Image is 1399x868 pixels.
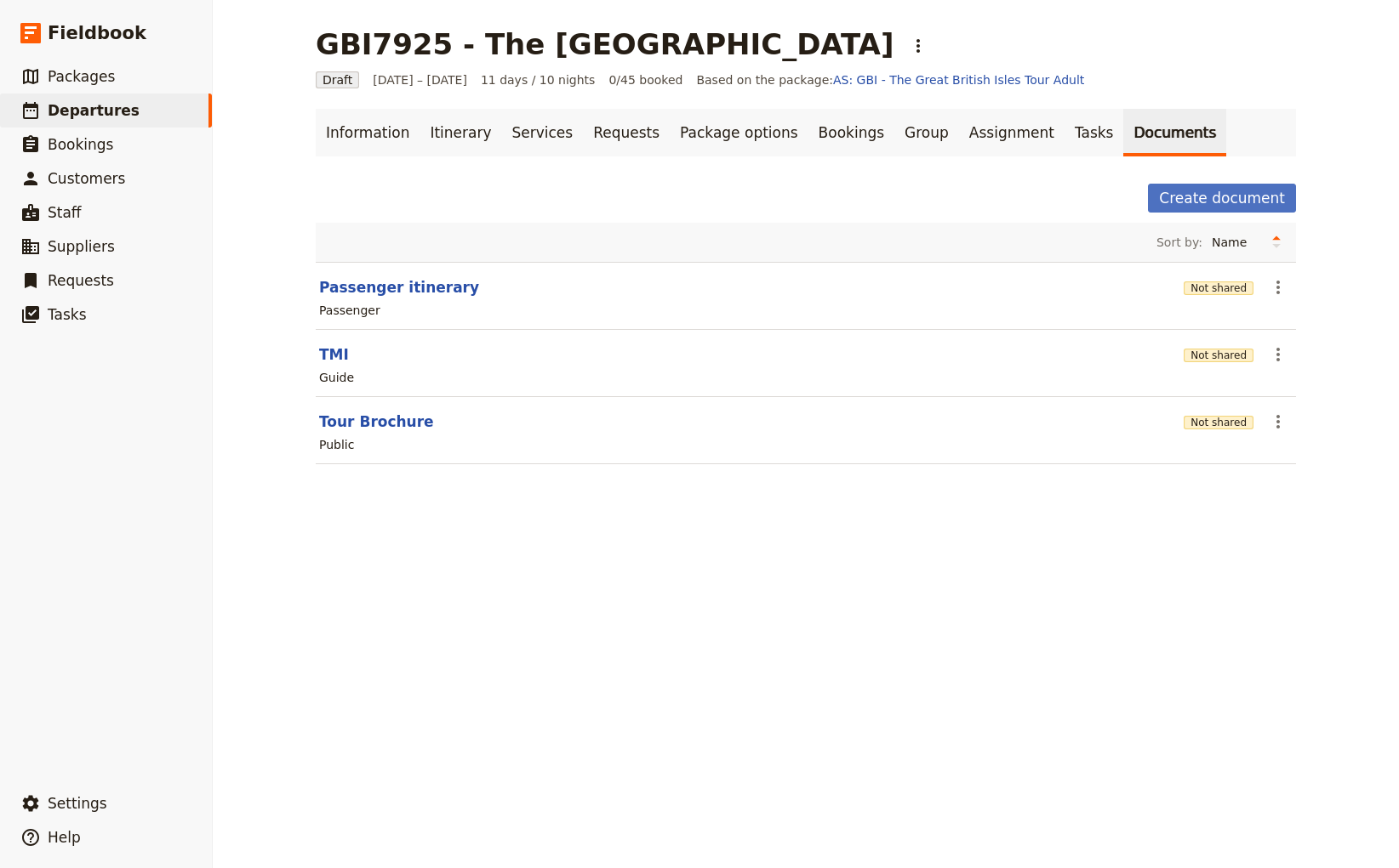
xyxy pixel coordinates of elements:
[48,136,113,153] span: Bookings
[319,302,380,319] div: Passenger
[319,344,349,365] button: TMI
[1264,407,1293,436] button: Actions
[319,277,479,298] button: Passenger itinerary
[1148,184,1296,213] button: Create document
[894,109,959,156] a: Group
[319,436,354,453] div: Public
[1264,340,1293,369] button: Actions
[1204,230,1264,255] select: Sort by:
[502,109,584,156] a: Services
[48,170,125,187] span: Customers
[1264,273,1293,302] button: Actions
[48,68,115,85] span: Packages
[696,71,1084,88] span: Based on the package:
[316,109,420,156] a: Information
[48,306,87,323] span: Tasks
[1264,230,1289,255] button: Change sort direction
[316,27,894,61] h1: GBI7925 - The [GEOGRAPHIC_DATA]
[316,71,359,88] span: Draft
[1184,416,1253,429] button: Not shared
[583,109,670,156] a: Requests
[670,109,808,156] a: Package options
[1065,109,1124,156] a: Tasks
[833,73,1084,87] a: AS: GBI - The Great British Isles Tour Adult
[1156,234,1202,251] span: Sort by:
[373,71,467,88] span: [DATE] – [DATE]
[1184,281,1253,295] button: Not shared
[48,204,82,221] span: Staff
[48,20,146,46] span: Fieldbook
[481,71,596,88] span: 11 days / 10 nights
[48,829,81,846] span: Help
[48,238,115,255] span: Suppliers
[319,369,354,386] div: Guide
[608,71,682,88] span: 0/45 booked
[319,411,434,432] button: Tour Brochure
[808,109,894,156] a: Bookings
[1184,349,1253,362] button: Not shared
[904,31,933,60] button: Actions
[48,272,114,289] span: Requests
[48,102,140,119] span: Departures
[420,109,501,156] a: Itinerary
[959,109,1065,156] a: Assignment
[48,795,107,812] span: Settings
[1123,109,1226,156] a: Documents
